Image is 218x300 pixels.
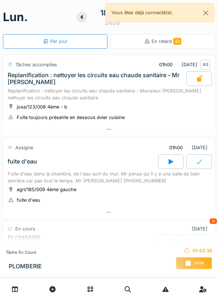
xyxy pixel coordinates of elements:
div: fuite d'eau [17,197,40,204]
div: [DATE] [163,141,210,154]
div: Assigné [15,144,33,151]
div: Tâche en cours [6,249,42,256]
div: Replanification : nettoyer les circuits eau chaude sanitaire - Monsieur [PERSON_NAME] nettoyer le... [8,87,210,101]
button: Close [198,3,214,23]
div: AS [200,60,210,70]
div: [DATE] [192,225,210,232]
div: Tâches accomplies [15,61,57,68]
div: Vous êtes déjà connecté(e). [105,3,214,22]
div: agri/185/009 4ème gauche [17,186,76,193]
div: Fuite toujours présente en dessous évier cuisine [17,114,125,121]
span: En retard [152,39,181,44]
div: 01h00 [169,144,183,151]
div: PLOMBERIE [8,234,41,241]
div: fuite d'eau [8,158,37,165]
div: 10 [210,218,217,224]
div: 2025 [105,18,120,27]
div: josa/123/008 4ème - b [17,103,67,110]
h3: PLOMBERIE [9,263,42,270]
div: [DATE] [153,58,210,71]
div: Replanification : nettoyer les circuits eau chaude sanitaire - Mr [PERSON_NAME] [8,72,185,86]
div: En cours [15,225,35,232]
div: Par jour [43,38,68,45]
span: 32 [173,38,181,45]
div: Fuite d'eau dans la chambre, de l'eau sort du mur. Mr pense qu'il y a une salle de bain derrière ... [8,170,210,184]
div: 01:43:36 [176,247,212,254]
div: 18 août [100,7,125,18]
h1: lun. [3,10,28,24]
div: 01h00 [159,61,173,68]
span: Stop [195,261,204,266]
